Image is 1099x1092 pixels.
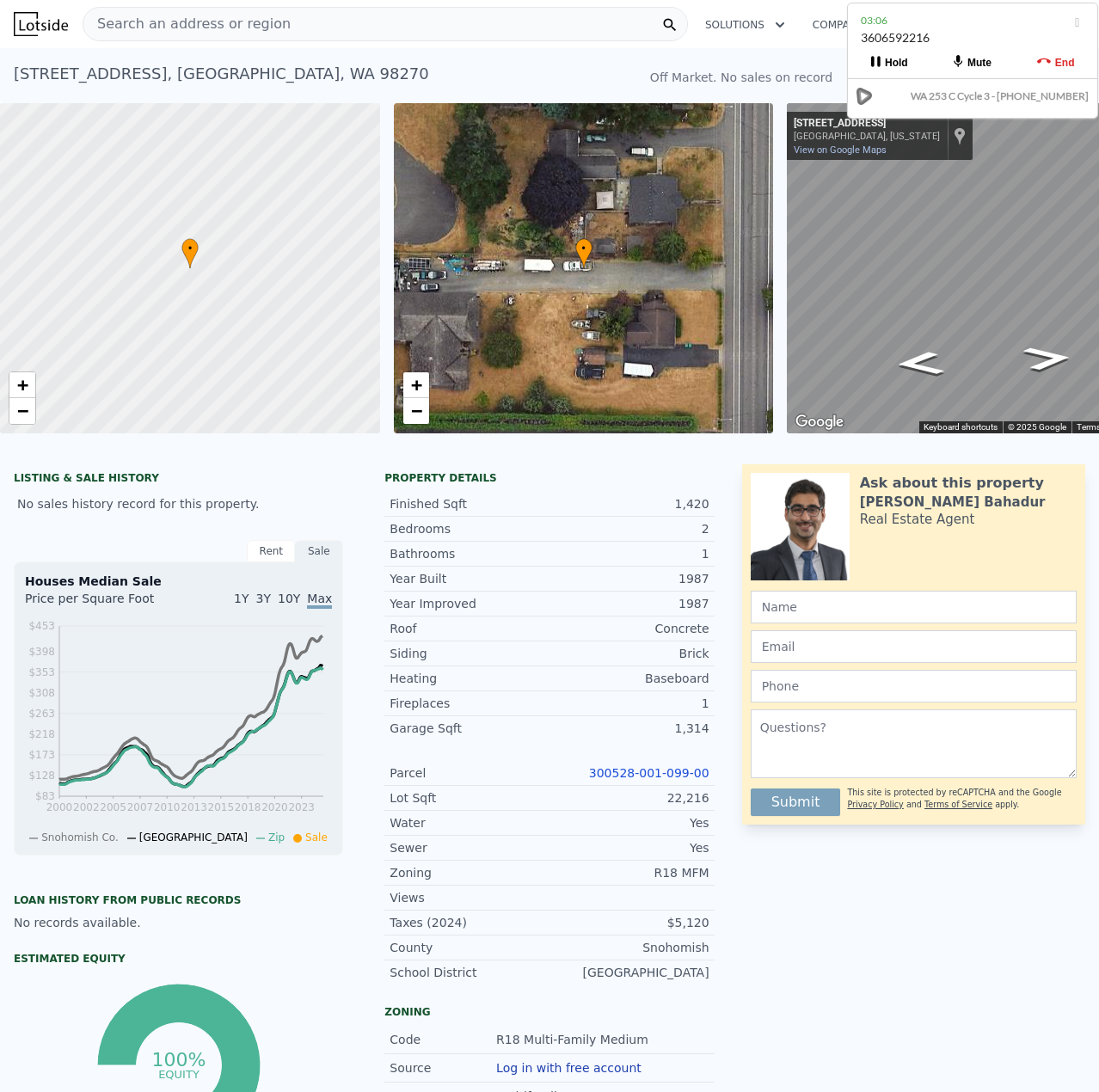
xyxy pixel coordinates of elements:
[794,144,887,156] a: View on Google Maps
[46,801,73,813] tspan: 2000
[847,782,1077,816] div: This site is protected by reCAPTCHA and the Google and apply.
[28,728,55,740] tspan: $218
[691,9,799,40] button: Solutions
[14,914,343,931] div: No records available.
[83,14,291,34] span: Search an address or region
[410,374,421,396] span: +
[549,595,709,612] div: 1987
[181,238,199,268] div: •
[181,241,199,256] span: •
[390,839,549,856] div: Sewer
[390,495,549,512] div: Finished Sqft
[268,831,285,844] span: Zip
[390,695,549,712] div: Fireplaces
[751,670,1077,702] input: Phone
[25,590,179,617] div: Price per Square Foot
[384,471,714,485] div: Property details
[403,398,429,424] a: Zoom out
[875,346,965,381] path: Go South, 51st Ave NE
[860,494,1046,511] div: [PERSON_NAME] Bahadur
[9,372,35,398] a: Zoom in
[390,914,549,931] div: Taxes (2024)
[14,62,429,86] div: [STREET_ADDRESS] , [GEOGRAPHIC_DATA] , WA 98270
[14,488,343,519] div: No sales history record for this property.
[17,374,28,396] span: +
[181,801,207,813] tspan: 2013
[28,770,55,782] tspan: $128
[28,687,55,699] tspan: $308
[575,241,592,256] span: •
[127,801,154,813] tspan: 2007
[496,1061,642,1075] button: Log in with free account
[390,964,549,981] div: School District
[278,592,300,605] span: 10Y
[305,831,328,844] span: Sale
[28,646,55,658] tspan: $398
[247,540,295,562] div: Rent
[549,495,709,512] div: 1,420
[28,749,55,761] tspan: $173
[549,545,709,562] div: 1
[158,1067,200,1080] tspan: equity
[390,1031,496,1048] div: Code
[410,400,421,421] span: −
[390,645,549,662] div: Siding
[549,720,709,737] div: 1,314
[549,695,709,712] div: 1
[924,421,998,433] button: Keyboard shortcuts
[496,1031,652,1048] div: R18 Multi-Family Medium
[14,471,343,488] div: LISTING & SALE HISTORY
[791,411,848,433] img: Google
[1008,422,1066,432] span: © 2025 Google
[549,570,709,587] div: 1987
[9,398,35,424] a: Zoom out
[14,952,343,966] div: Estimated Equity
[28,708,55,720] tspan: $263
[650,69,832,86] div: Off Market. No sales on record
[847,800,903,809] a: Privacy Policy
[403,372,429,398] a: Zoom in
[799,9,898,40] button: Company
[234,592,249,605] span: 1Y
[151,1049,206,1071] tspan: 100%
[25,573,332,590] div: Houses Median Sale
[208,801,235,813] tspan: 2015
[549,620,709,637] div: Concrete
[73,801,100,813] tspan: 2002
[384,1005,714,1019] div: Zoning
[1003,340,1093,377] path: Go North, 51st Ave NE
[954,126,966,145] a: Show location on map
[288,801,315,813] tspan: 2023
[575,238,592,268] div: •
[390,814,549,831] div: Water
[589,766,709,780] a: 300528-001-099-00
[390,720,549,737] div: Garage Sqft
[549,939,709,956] div: Snohomish
[549,839,709,856] div: Yes
[14,893,343,907] div: Loan history from public records
[100,801,126,813] tspan: 2005
[860,511,975,528] div: Real Estate Agent
[28,666,55,678] tspan: $353
[390,864,549,881] div: Zoning
[14,12,68,36] img: Lotside
[390,545,549,562] div: Bathrooms
[791,411,848,433] a: Open this area in Google Maps (opens a new window)
[28,620,55,632] tspan: $453
[549,645,709,662] div: Brick
[17,400,28,421] span: −
[751,591,1077,623] input: Name
[549,789,709,807] div: 22,216
[549,964,709,981] div: [GEOGRAPHIC_DATA]
[390,889,549,906] div: Views
[35,790,55,802] tspan: $83
[549,520,709,537] div: 2
[295,540,343,562] div: Sale
[256,592,271,605] span: 3Y
[390,520,549,537] div: Bedrooms
[390,570,549,587] div: Year Built
[307,592,332,609] span: Max
[549,814,709,831] div: Yes
[751,788,841,816] button: Submit
[794,117,940,131] div: [STREET_ADDRESS]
